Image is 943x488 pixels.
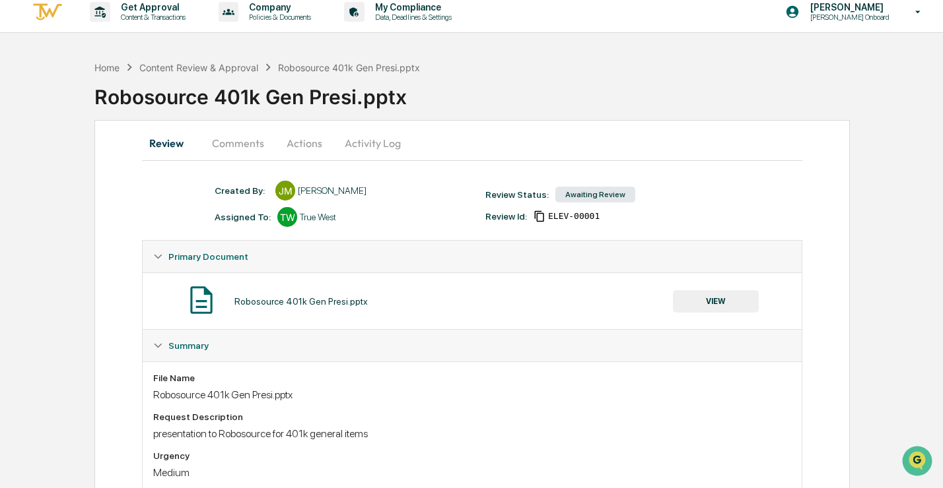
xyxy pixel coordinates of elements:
div: Medium [153,466,791,479]
div: 🔎 [13,193,24,203]
div: Robosource 401k Gen Presi.pptx [94,75,943,109]
div: Primary Document [143,241,802,272]
p: Content & Transactions [110,13,192,22]
p: [PERSON_NAME] Onboard [800,13,896,22]
img: 1746055101610-c473b297-6a78-478c-a979-82029cc54cd1 [13,101,37,125]
div: Summary [143,330,802,361]
div: Content Review & Approval [139,62,258,73]
div: Robosource 401k Gen Presi.pptx [234,296,368,307]
p: My Compliance [365,2,458,13]
div: We're available if you need us! [45,114,167,125]
div: Robosource 401k Gen Presi.pptx [153,388,791,401]
img: Document Icon [185,284,218,317]
button: Start new chat [225,105,240,121]
p: Data, Deadlines & Settings [365,13,458,22]
p: Company [238,2,318,13]
span: Pylon [131,224,160,233]
div: Robosource 401k Gen Presi.pptx [278,62,420,73]
span: Summary [168,340,209,351]
button: Review [142,127,201,159]
span: Primary Document [168,251,248,262]
span: Preclearance [26,166,85,179]
div: True West [300,212,336,222]
div: Review Status: [485,189,549,200]
div: 🗄️ [96,168,106,178]
div: Home [94,62,120,73]
div: Awaiting Review [555,187,635,202]
img: logo [32,1,63,23]
div: Primary Document [143,272,802,329]
div: Start new chat [45,101,217,114]
span: b392985c-57a7-487b-b970-2f0f4f5d66b2 [548,211,600,222]
div: Request Description [153,412,791,422]
button: Activity Log [334,127,411,159]
button: Comments [201,127,275,159]
div: [PERSON_NAME] [298,185,367,196]
a: 🗄️Attestations [90,161,169,185]
a: 🔎Data Lookup [8,186,88,210]
button: VIEW [673,290,759,313]
a: 🖐️Preclearance [8,161,90,185]
div: secondary tabs example [142,127,802,159]
div: File Name [153,373,791,383]
div: presentation to Robosource for 401k general items [153,427,791,440]
p: Policies & Documents [238,13,318,22]
p: [PERSON_NAME] [800,2,896,13]
div: Review Id: [485,211,527,222]
div: Created By: ‎ ‎ [215,185,269,196]
div: JM [275,181,295,200]
iframe: Open customer support [901,444,936,480]
div: 🖐️ [13,168,24,178]
button: Actions [275,127,334,159]
a: Powered byPylon [93,223,160,233]
div: TW [277,207,297,227]
div: Urgency [153,450,791,461]
span: Attestations [109,166,164,179]
p: Get Approval [110,2,192,13]
p: How can we help? [13,28,240,49]
div: Assigned To: [215,212,271,222]
span: Data Lookup [26,191,83,204]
